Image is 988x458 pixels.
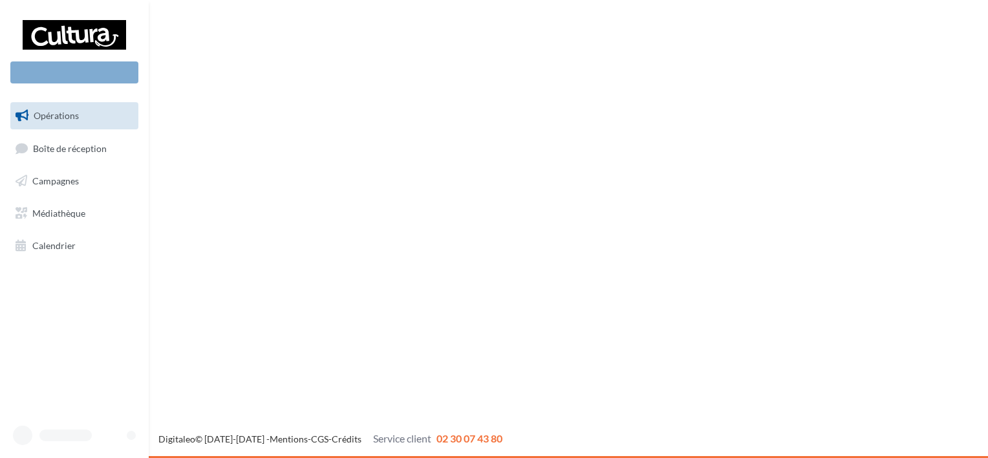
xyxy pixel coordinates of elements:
[332,433,361,444] a: Crédits
[158,433,502,444] span: © [DATE]-[DATE] - - -
[8,232,141,259] a: Calendrier
[32,239,76,250] span: Calendrier
[32,175,79,186] span: Campagnes
[436,432,502,444] span: 02 30 07 43 80
[33,142,107,153] span: Boîte de réception
[8,135,141,162] a: Boîte de réception
[311,433,328,444] a: CGS
[8,102,141,129] a: Opérations
[32,208,85,219] span: Médiathèque
[8,168,141,195] a: Campagnes
[158,433,195,444] a: Digitaleo
[270,433,308,444] a: Mentions
[10,61,138,83] div: Nouvelle campagne
[8,200,141,227] a: Médiathèque
[34,110,79,121] span: Opérations
[373,432,431,444] span: Service client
